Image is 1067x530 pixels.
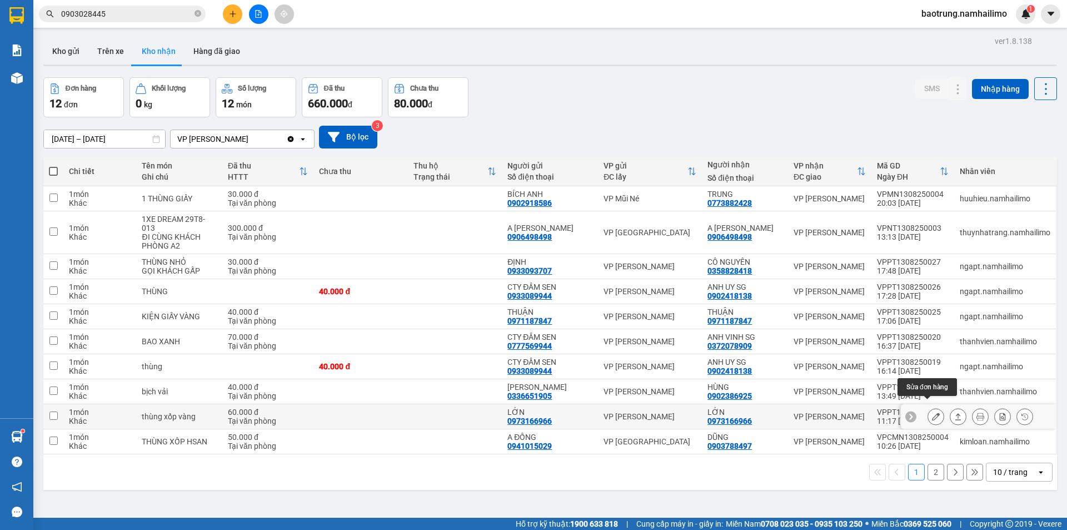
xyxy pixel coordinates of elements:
[21,429,24,433] sup: 1
[12,482,22,492] span: notification
[69,167,131,176] div: Chi tiết
[238,85,266,92] div: Số lượng
[69,408,131,417] div: 1 món
[280,10,288,18] span: aim
[66,85,96,92] div: Đơn hàng
[707,408,782,417] div: LỚN
[428,100,432,109] span: đ
[960,262,1050,271] div: ngapt.namhailimo
[1005,520,1013,528] span: copyright
[507,433,592,442] div: A ĐỒNG
[142,412,216,421] div: thùng xốp vàng
[507,383,592,392] div: MỸ LINH
[46,10,54,18] span: search
[228,433,308,442] div: 50.000 đ
[142,232,216,250] div: ĐI CÙNG KHÁCH PHÒNG A2
[972,79,1029,99] button: Nhập hàng
[152,85,186,92] div: Khối lượng
[11,431,23,443] img: warehouse-icon
[507,161,592,170] div: Người gửi
[707,174,782,182] div: Số điện thoại
[960,167,1050,176] div: Nhân viên
[142,257,216,266] div: THÙNG NHỎ
[604,437,696,446] div: VP [GEOGRAPHIC_DATA]
[228,341,308,350] div: Tại văn phòng
[898,378,957,396] div: Sửa đơn hàng
[877,232,949,241] div: 13:13 [DATE]
[372,120,383,131] sup: 3
[507,442,552,450] div: 0941015029
[707,433,782,442] div: DŨNG
[228,257,308,266] div: 30.000 đ
[507,291,552,300] div: 0933089944
[604,312,696,321] div: VP [PERSON_NAME]
[604,228,696,237] div: VP [GEOGRAPHIC_DATA]
[507,283,592,291] div: CTY ĐẦM SEN
[1041,4,1060,24] button: caret-down
[69,283,131,291] div: 1 món
[707,392,752,400] div: 0902386925
[877,316,949,325] div: 17:06 [DATE]
[794,194,866,203] div: VP [PERSON_NAME]
[229,10,237,18] span: plus
[69,392,131,400] div: Khác
[507,308,592,316] div: THUẬN
[69,341,131,350] div: Khác
[794,437,866,446] div: VP [PERSON_NAME]
[707,266,752,275] div: 0358828418
[877,161,940,170] div: Mã GD
[177,133,248,145] div: VP [PERSON_NAME]
[904,519,951,528] strong: 0369 525 060
[228,408,308,417] div: 60.000 đ
[950,408,966,425] div: Giao hàng
[302,77,382,117] button: Đã thu660.000đ
[604,362,696,371] div: VP [PERSON_NAME]
[69,190,131,199] div: 1 món
[794,172,857,181] div: ĐC giao
[408,157,502,186] th: Toggle SortBy
[69,224,131,232] div: 1 món
[913,7,1016,21] span: baotrung.namhailimo
[636,518,723,530] span: Cung cấp máy in - giấy in:
[877,257,949,266] div: VPPT1308250027
[1029,5,1033,13] span: 1
[960,362,1050,371] div: ngapt.namhailimo
[960,194,1050,203] div: huuhieu.namhailimo
[707,232,752,241] div: 0906498498
[871,518,951,530] span: Miền Bắc
[69,266,131,275] div: Khác
[228,190,308,199] div: 30.000 đ
[960,312,1050,321] div: ngapt.namhailimo
[604,161,687,170] div: VP gửi
[142,266,216,275] div: GỌI KHÁCH GẤP
[877,172,940,181] div: Ngày ĐH
[877,291,949,300] div: 17:28 [DATE]
[871,157,954,186] th: Toggle SortBy
[507,224,592,232] div: A Trương
[877,433,949,442] div: VPCMN1308250004
[228,266,308,275] div: Tại văn phòng
[707,224,782,232] div: A Trương
[877,408,949,417] div: VPPT1308250011
[142,437,216,446] div: THÙNG XỐP HSAN
[507,172,592,181] div: Số điện thoại
[11,72,23,84] img: warehouse-icon
[794,262,866,271] div: VP [PERSON_NAME]
[877,392,949,400] div: 13:49 [DATE]
[142,215,216,232] div: 1XE DREAM 29T8-013
[877,366,949,375] div: 16:14 [DATE]
[142,337,216,346] div: BAO XANH
[707,358,782,366] div: ANH UY SG
[928,408,944,425] div: Sửa đơn hàng
[604,387,696,396] div: VP [PERSON_NAME]
[255,10,262,18] span: file-add
[308,97,348,110] span: 660.000
[707,442,752,450] div: 0903788497
[507,257,592,266] div: ĐỊNH
[507,358,592,366] div: CTY ĐẦM SEN
[507,392,552,400] div: 0336651905
[761,519,862,528] strong: 0708 023 035 - 0935 103 250
[142,362,216,371] div: thùng
[195,9,201,19] span: close-circle
[604,262,696,271] div: VP [PERSON_NAME]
